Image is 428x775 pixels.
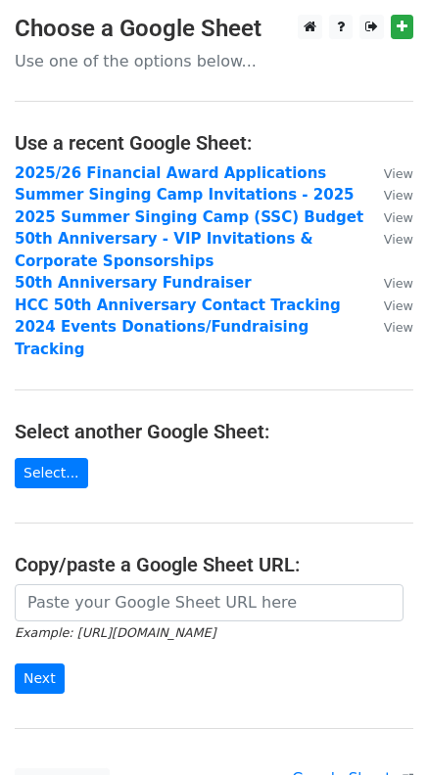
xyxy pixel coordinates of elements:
small: Example: [URL][DOMAIN_NAME] [15,625,215,640]
small: View [384,166,413,181]
h4: Select another Google Sheet: [15,420,413,443]
a: View [364,164,413,182]
a: 50th Anniversary Fundraiser [15,274,252,292]
h3: Choose a Google Sheet [15,15,413,43]
a: View [364,230,413,248]
small: View [384,320,413,335]
a: View [364,274,413,292]
a: 50th Anniversary - VIP Invitations & Corporate Sponsorships [15,230,313,270]
a: 2025 Summer Singing Camp (SSC) Budget [15,208,363,226]
input: Next [15,663,65,694]
a: View [364,208,413,226]
a: HCC 50th Anniversary Contact Tracking [15,296,341,314]
small: View [384,298,413,313]
small: View [384,188,413,203]
h4: Copy/paste a Google Sheet URL: [15,553,413,576]
a: 2024 Events Donations/Fundraising Tracking [15,318,309,358]
p: Use one of the options below... [15,51,413,71]
h4: Use a recent Google Sheet: [15,131,413,155]
a: 2025/26 Financial Award Applications [15,164,326,182]
a: Summer Singing Camp Invitations - 2025 [15,186,355,204]
input: Paste your Google Sheet URL here [15,584,404,621]
a: Select... [15,458,88,488]
a: View [364,296,413,314]
a: View [364,186,413,204]
small: View [384,276,413,291]
small: View [384,232,413,247]
small: View [384,210,413,225]
a: View [364,318,413,336]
